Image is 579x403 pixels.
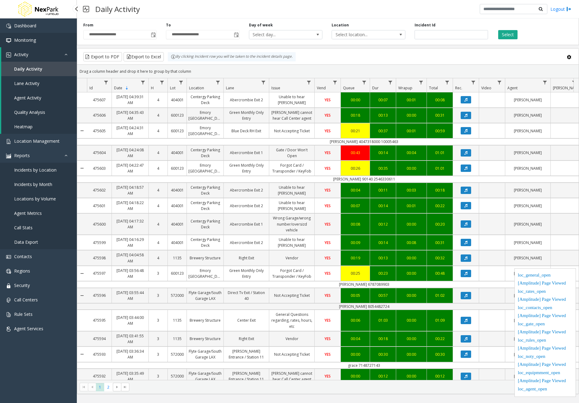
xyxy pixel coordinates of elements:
[112,266,148,281] a: [DATE] 03:56:48 AM
[249,22,273,28] label: Day of week
[149,220,167,229] a: 4
[505,95,550,104] a: [PERSON_NAME]
[505,111,550,120] a: [PERSON_NAME]
[372,203,394,209] div: 00:14
[341,126,370,135] a: 00:21
[6,283,11,288] img: 'icon'
[427,164,453,173] a: 01:01
[224,95,269,104] a: Abercrombie Exit 2
[149,164,167,173] a: 4
[372,270,394,276] div: 00:23
[168,164,187,173] a: 600123
[332,30,390,39] span: Select location...
[124,52,164,61] button: Export to Excel
[14,80,39,86] span: Lane Activity
[372,97,394,103] div: 00:07
[342,112,368,118] div: 00:18
[187,198,223,213] a: Centergy Parking Deck
[14,311,33,317] span: Rule Sets
[315,186,341,195] a: YES
[386,78,395,87] a: Dur Filter Menu
[112,313,148,328] a: [DATE] 03:44:00 AM
[14,37,36,43] span: Monitoring
[187,183,223,198] a: Centergy Parking Deck
[396,111,427,120] a: 00:00
[6,269,11,274] img: 'icon'
[570,78,578,87] a: Parker Filter Menu
[14,52,28,57] span: Activity
[14,225,33,231] span: Call Stats
[398,203,425,209] div: 00:01
[187,161,223,176] a: Emory [GEOGRAPHIC_DATA]
[315,164,341,173] a: YES
[166,22,171,28] label: To
[341,269,370,278] a: 00:25
[87,186,112,195] a: 475602
[372,221,394,227] div: 00:12
[505,291,550,300] a: [PERSON_NAME]
[1,76,77,91] a: Lane Activity
[224,201,269,210] a: Abercrombie Exit 2
[87,291,112,300] a: 475596
[341,111,370,120] a: 00:18
[331,78,339,87] a: Vend Filter Menu
[102,78,110,87] a: Id Filter Menu
[396,238,427,247] a: 00:08
[342,165,368,171] div: 00:26
[341,201,370,210] a: 00:07
[149,238,167,247] a: 4
[370,95,396,104] a: 00:07
[469,78,478,87] a: Rec. Filter Menu
[396,186,427,195] a: 00:03
[372,150,394,156] div: 00:14
[224,148,269,157] a: Abercrombie Exit 1
[342,97,368,103] div: 00:00
[6,153,11,158] img: 'icon'
[269,254,314,262] a: Vendor
[269,291,314,300] a: Not Accepting Ticket
[370,269,396,278] a: 00:23
[315,95,341,104] a: YES
[505,238,550,247] a: [PERSON_NAME]
[224,266,269,281] a: Green Monthly Only Entry
[149,254,167,262] a: 4
[87,201,112,210] a: 475601
[341,164,370,173] a: 00:26
[428,203,451,209] div: 00:22
[372,165,394,171] div: 00:35
[370,201,396,210] a: 00:14
[315,111,341,120] a: YES
[370,126,396,135] a: 00:37
[342,187,368,193] div: 00:04
[187,288,223,303] a: Flyte Garage/South Garage LAX
[342,150,368,156] div: 00:43
[187,123,223,138] a: Emory [GEOGRAPHIC_DATA]
[112,217,148,231] a: [DATE] 04:17:32 AM
[149,95,167,104] a: 4
[187,235,223,250] a: Centergy Parking Deck
[372,112,394,118] div: 00:13
[87,254,112,262] a: 475598
[14,66,42,72] span: Daily Activity
[224,161,269,176] a: Green Monthly Only Entry
[83,52,122,61] button: Export to PDF
[187,254,223,262] a: Brewery Structure
[87,148,112,157] a: 475604
[171,54,176,59] img: infoIcon.svg
[14,95,41,101] span: Agent Activity
[6,254,11,259] img: 'icon'
[1,91,77,105] a: Agent Activity
[396,164,427,173] a: 00:00
[505,164,550,173] a: [PERSON_NAME]
[168,316,187,325] a: 1135
[505,254,550,262] a: [PERSON_NAME]
[14,153,30,158] span: Reports
[168,126,187,135] a: 600123
[396,126,427,135] a: 00:01
[168,148,187,157] a: 404001
[342,128,368,134] div: 00:21
[187,92,223,107] a: Centergy Parking Deck
[214,78,222,87] a: Location Filter Menu
[14,196,56,202] span: Locations by Volume
[427,220,453,229] a: 00:20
